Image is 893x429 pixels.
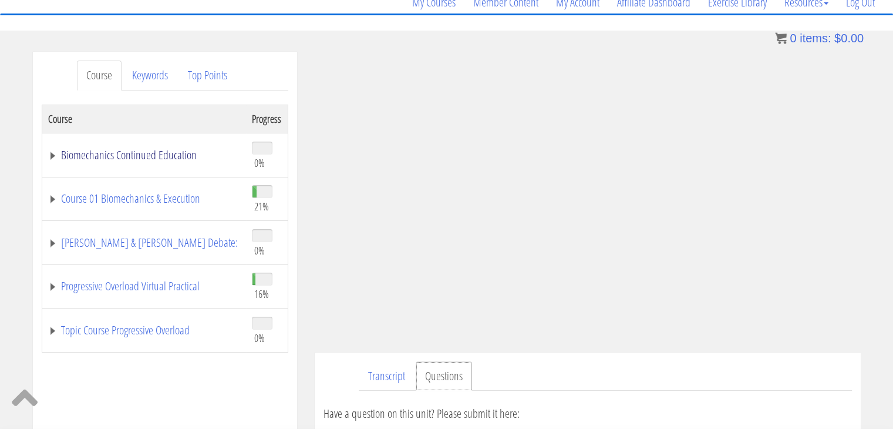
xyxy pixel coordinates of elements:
[775,32,864,45] a: 0 items: $0.00
[834,32,864,45] bdi: 0.00
[42,105,246,133] th: Course
[48,324,240,336] a: Topic Course Progressive Overload
[800,32,831,45] span: items:
[775,32,787,44] img: icon11.png
[359,361,415,391] a: Transcript
[254,287,269,300] span: 16%
[77,61,122,91] a: Course
[254,200,269,213] span: 21%
[48,280,240,292] a: Progressive Overload Virtual Practical
[48,237,240,249] a: [PERSON_NAME] & [PERSON_NAME] Debate:
[123,61,177,91] a: Keywords
[48,193,240,205] a: Course 01 Biomechanics & Execution
[178,61,237,91] a: Top Points
[790,32,796,45] span: 0
[834,32,841,45] span: $
[246,105,288,133] th: Progress
[48,149,240,161] a: Biomechanics Continued Education
[254,156,265,169] span: 0%
[254,331,265,344] span: 0%
[254,244,265,257] span: 0%
[416,361,472,391] a: Questions
[323,405,852,423] p: Have a question on this unit? Please submit it here:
